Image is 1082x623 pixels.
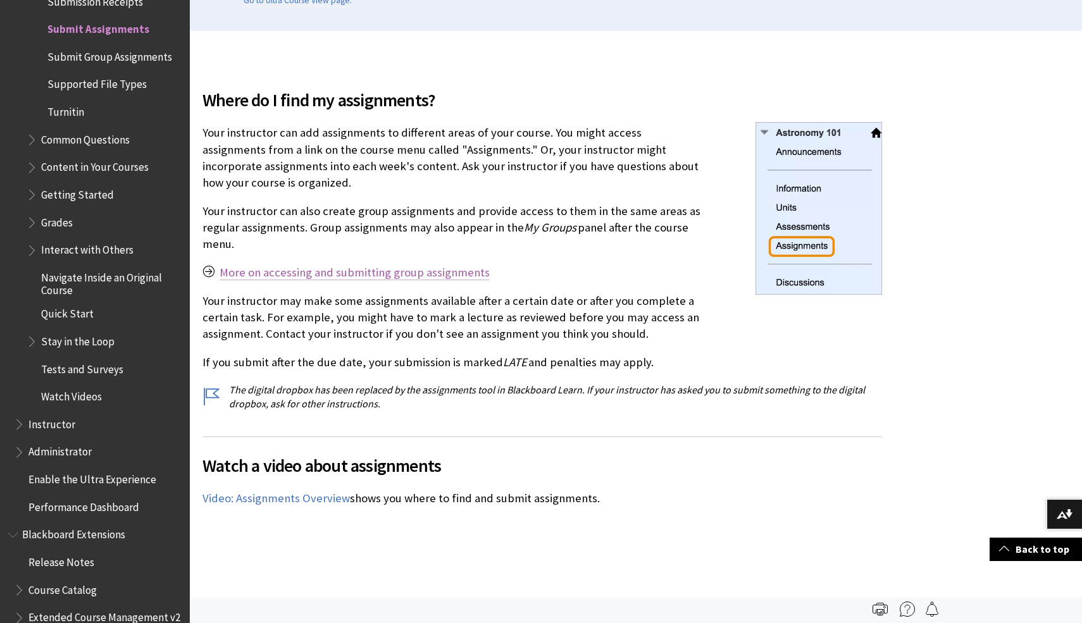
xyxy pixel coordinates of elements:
[41,303,94,320] span: Quick Start
[41,386,102,403] span: Watch Videos
[202,87,882,113] span: Where do I find my assignments?
[28,469,156,486] span: Enable the Ultra Experience
[28,414,75,431] span: Instructor
[202,452,882,479] span: Watch a video about assignments
[41,184,114,201] span: Getting Started
[28,579,97,596] span: Course Catalog
[22,524,125,541] span: Blackboard Extensions
[47,18,149,35] span: Submit Assignments
[41,267,181,297] span: Navigate Inside an Original Course
[202,125,882,191] p: Your instructor can add assignments to different areas of your course. You might access assignmen...
[28,497,139,514] span: Performance Dashboard
[220,265,490,280] a: More on accessing and submitting group assignments
[47,74,147,91] span: Supported File Types
[202,293,882,343] p: Your instructor may make some assignments available after a certain date or after you complete a ...
[41,212,73,229] span: Grades
[202,383,882,411] p: The digital dropbox has been replaced by the assignments tool in Blackboard Learn. If your instru...
[202,490,882,507] p: shows you where to find and submit assignments.
[47,46,172,63] span: Submit Group Assignments
[202,203,882,253] p: Your instructor can also create group assignments and provide access to them in the same areas as...
[924,601,940,617] img: Follow this page
[41,359,123,376] span: Tests and Surveys
[503,355,527,369] span: LATE
[41,331,115,348] span: Stay in the Loop
[990,538,1082,561] a: Back to top
[202,354,882,371] p: If you submit after the due date, your submission is marked and penalties may apply.
[524,220,576,235] span: My Groups
[41,129,130,146] span: Common Questions
[202,491,350,506] a: Video: Assignments Overview
[41,157,149,174] span: Content in Your Courses
[47,101,84,118] span: Turnitin
[900,601,915,617] img: More help
[41,240,134,257] span: Interact with Others
[873,601,888,617] img: Print
[28,441,92,459] span: Administrator
[28,552,94,569] span: Release Notes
